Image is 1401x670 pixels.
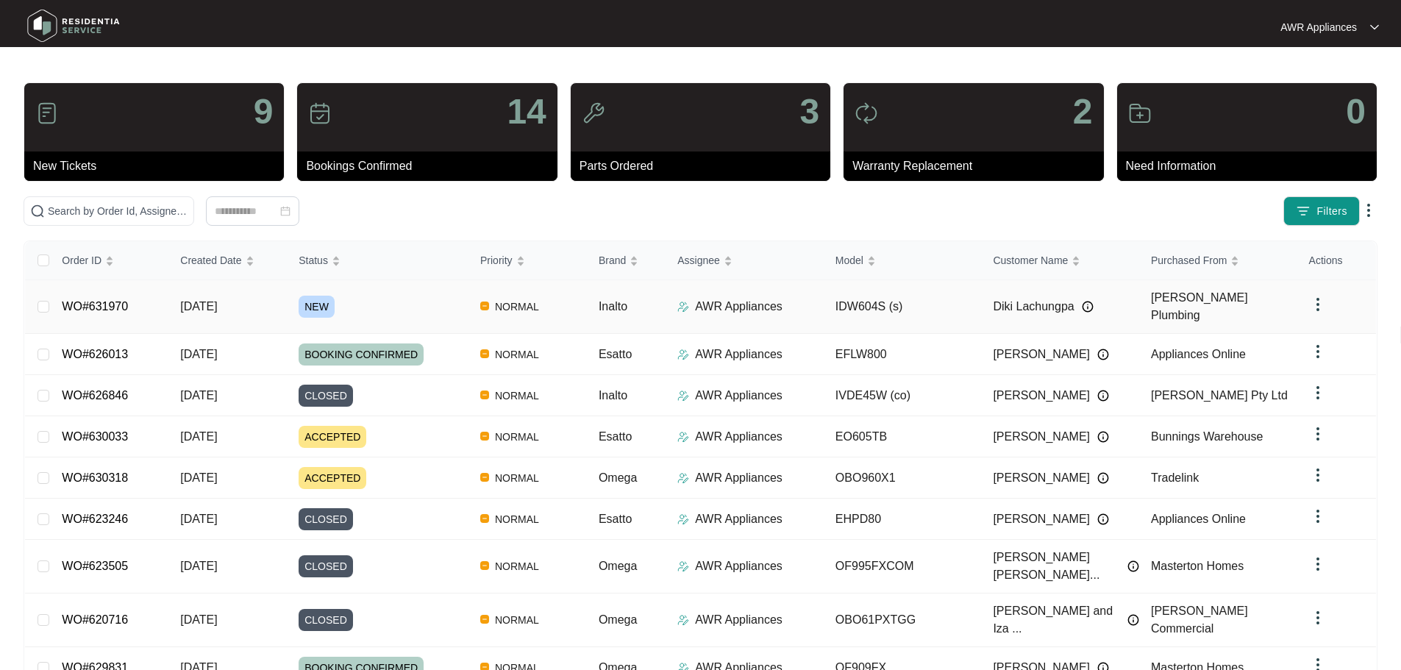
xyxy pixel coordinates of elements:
[180,430,217,443] span: [DATE]
[1073,94,1093,129] p: 2
[824,375,982,416] td: IVDE45W (co)
[1082,301,1094,313] img: Info icon
[62,471,128,484] a: WO#630318
[1151,471,1199,484] span: Tradelink
[299,467,366,489] span: ACCEPTED
[299,609,353,631] span: CLOSED
[62,430,128,443] a: WO#630033
[677,431,689,443] img: Assigner Icon
[1151,430,1263,443] span: Bunnings Warehouse
[480,302,489,310] img: Vercel Logo
[1296,204,1311,218] img: filter icon
[677,390,689,402] img: Assigner Icon
[1309,555,1327,573] img: dropdown arrow
[489,346,545,363] span: NORMAL
[1139,241,1297,280] th: Purchased From
[1151,291,1248,321] span: [PERSON_NAME] Plumbing
[1316,204,1347,219] span: Filters
[62,389,128,402] a: WO#626846
[48,203,188,219] input: Search by Order Id, Assignee Name, Customer Name, Brand and Model
[180,389,217,402] span: [DATE]
[62,613,128,626] a: WO#620716
[33,157,284,175] p: New Tickets
[695,346,783,363] p: AWR Appliances
[1360,202,1377,219] img: dropdown arrow
[180,471,217,484] span: [DATE]
[835,252,863,268] span: Model
[599,300,627,313] span: Inalto
[824,334,982,375] td: EFLW800
[799,94,819,129] p: 3
[993,602,1120,638] span: [PERSON_NAME] and Iza ...
[480,561,489,570] img: Vercel Logo
[1097,472,1109,484] img: Info icon
[1151,513,1246,525] span: Appliances Online
[1346,94,1366,129] p: 0
[993,346,1090,363] span: [PERSON_NAME]
[599,471,637,484] span: Omega
[489,611,545,629] span: NORMAL
[695,510,783,528] p: AWR Appliances
[299,508,353,530] span: CLOSED
[180,300,217,313] span: [DATE]
[480,349,489,358] img: Vercel Logo
[993,510,1090,528] span: [PERSON_NAME]
[599,389,627,402] span: Inalto
[1283,196,1360,226] button: filter iconFilters
[1309,384,1327,402] img: dropdown arrow
[599,348,632,360] span: Esatto
[1309,425,1327,443] img: dropdown arrow
[677,614,689,626] img: Assigner Icon
[695,298,783,316] p: AWR Appliances
[299,252,328,268] span: Status
[168,241,287,280] th: Created Date
[1127,614,1139,626] img: Info icon
[254,94,274,129] p: 9
[677,560,689,572] img: Assigner Icon
[1097,349,1109,360] img: Info icon
[824,280,982,334] td: IDW604S (s)
[35,101,59,125] img: icon
[1126,157,1377,175] p: Need Information
[855,101,878,125] img: icon
[489,428,545,446] span: NORMAL
[308,101,332,125] img: icon
[1151,348,1246,360] span: Appliances Online
[993,298,1074,316] span: Diki Lachungpa
[1151,252,1227,268] span: Purchased From
[695,611,783,629] p: AWR Appliances
[62,252,101,268] span: Order ID
[62,348,128,360] a: WO#626013
[180,613,217,626] span: [DATE]
[993,252,1068,268] span: Customer Name
[824,594,982,647] td: OBO61PXTGG
[489,510,545,528] span: NORMAL
[666,241,824,280] th: Assignee
[599,613,637,626] span: Omega
[180,252,241,268] span: Created Date
[489,469,545,487] span: NORMAL
[852,157,1103,175] p: Warranty Replacement
[306,157,557,175] p: Bookings Confirmed
[287,241,468,280] th: Status
[1280,20,1357,35] p: AWR Appliances
[824,241,982,280] th: Model
[677,472,689,484] img: Assigner Icon
[993,387,1090,405] span: [PERSON_NAME]
[1309,466,1327,484] img: dropdown arrow
[1309,609,1327,627] img: dropdown arrow
[993,428,1090,446] span: [PERSON_NAME]
[299,343,424,366] span: BOOKING CONFIRMED
[677,252,720,268] span: Assignee
[580,157,830,175] p: Parts Ordered
[180,348,217,360] span: [DATE]
[507,94,546,129] p: 14
[993,549,1120,584] span: [PERSON_NAME] [PERSON_NAME]...
[587,241,666,280] th: Brand
[824,416,982,457] td: EO605TB
[993,469,1090,487] span: [PERSON_NAME]
[1097,390,1109,402] img: Info icon
[599,430,632,443] span: Esatto
[299,555,353,577] span: CLOSED
[695,387,783,405] p: AWR Appliances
